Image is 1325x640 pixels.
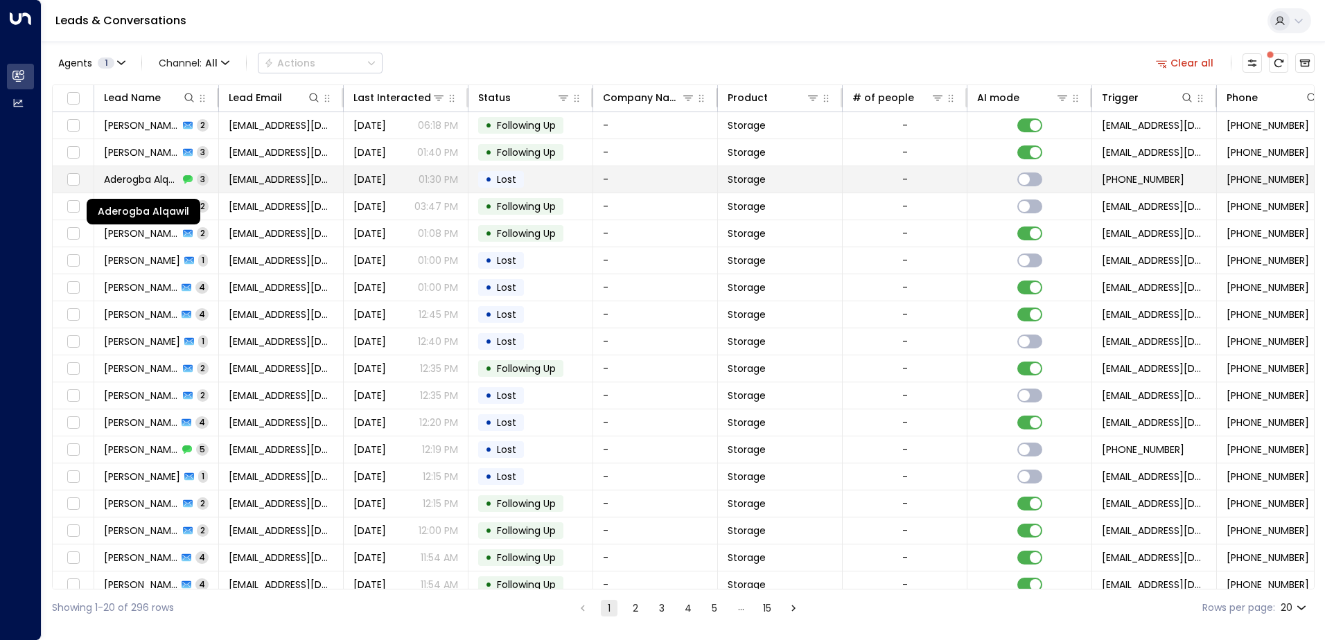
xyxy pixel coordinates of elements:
[485,276,492,299] div: •
[902,281,908,294] div: -
[353,199,386,213] span: Aug 23, 2025
[1227,89,1258,106] div: Phone
[1102,443,1184,456] span: +447775810114
[497,416,516,429] span: Lost
[353,578,386,592] span: Yesterday
[497,443,516,456] span: Lost
[497,145,556,159] span: Following Up
[414,199,458,213] p: 03:47 PM
[728,524,766,537] span: Storage
[593,139,718,166] td: -
[497,524,556,537] span: Following Up
[902,551,908,565] div: -
[485,168,492,191] div: •
[195,416,209,428] span: 4
[728,89,768,106] div: Product
[1102,416,1206,429] span: leads@space-station.co.uk
[1227,226,1309,240] span: +447404890440
[353,281,386,294] span: Yesterday
[759,600,775,616] button: Go to page 15
[229,470,333,483] span: helennewton26@msn.com
[1102,199,1206,213] span: leads@space-station.co.uk
[353,89,431,106] div: Last Interacted
[195,281,209,293] span: 4
[229,89,321,106] div: Lead Email
[353,118,386,132] span: Yesterday
[421,551,458,565] p: 11:54 AM
[197,497,209,509] span: 2
[593,274,718,301] td: -
[485,195,492,218] div: •
[353,443,386,456] span: Yesterday
[478,89,511,106] div: Status
[728,497,766,510] span: Storage
[593,436,718,463] td: -
[197,362,209,374] span: 2
[104,226,179,240] span: Laurentiu Popa
[98,57,114,69] span: 1
[64,522,82,540] span: Toggle select row
[64,387,82,405] span: Toggle select row
[902,172,908,186] div: -
[104,362,179,375] span: Cherrelle Gordon
[64,468,82,486] span: Toggle select row
[198,254,208,266] span: 1
[64,171,82,188] span: Toggle select row
[1227,199,1309,213] span: +447503479947
[902,199,908,213] div: -
[52,53,130,73] button: Agents1
[593,166,718,193] td: -
[64,90,82,107] span: Toggle select all
[64,279,82,296] span: Toggle select row
[728,389,766,402] span: Storage
[1150,53,1220,73] button: Clear all
[229,551,333,565] span: jordanwright1999@yahoo.co.uk
[229,172,333,186] span: aderogba_adeyemi@yahoo.com
[1102,335,1206,348] span: leads@space-station.co.uk
[104,443,178,456] span: Graham Barley
[104,89,196,106] div: Lead Name
[593,544,718,571] td: -
[418,118,458,132] p: 06:18 PM
[1102,118,1206,132] span: leads@space-station.co.uk
[1227,145,1309,159] span: +447823706483
[418,335,458,348] p: 12:40 PM
[64,198,82,215] span: Toggle select row
[627,600,644,616] button: Go to page 2
[419,172,458,186] p: 01:30 PM
[229,199,333,213] span: aderogba_adeyemi@yahoo.com
[485,438,492,461] div: •
[1102,308,1206,321] span: leads@space-station.co.uk
[229,524,333,537] span: jennij774@gmail.com
[1102,389,1206,402] span: leads@space-station.co.uk
[229,308,333,321] span: mr.lacoste.nm@googlemail.com
[353,416,386,429] span: Yesterday
[902,335,908,348] div: -
[1281,598,1309,618] div: 20
[728,254,766,267] span: Storage
[64,333,82,350] span: Toggle select row
[421,578,458,592] p: 11:54 AM
[728,172,766,186] span: Storage
[728,470,766,483] span: Storage
[728,335,766,348] span: Storage
[593,490,718,517] td: -
[728,281,766,294] span: Storage
[64,117,82,134] span: Toggle select row
[104,308,177,321] span: Nicholas Mcloughlin
[229,416,333,429] span: Tspnltd1@gmail.com
[417,145,458,159] p: 01:40 PM
[419,308,458,321] p: 12:45 PM
[229,226,333,240] span: doddylau20@gmail.com
[197,389,209,401] span: 2
[593,517,718,544] td: -
[153,53,235,73] span: Channel:
[706,600,723,616] button: Go to page 5
[680,600,696,616] button: Go to page 4
[497,226,556,240] span: Following Up
[104,281,177,294] span: Jordan Jastrzebski
[902,497,908,510] div: -
[104,578,177,592] span: Paul Vincent
[1227,281,1309,294] span: +447482565982
[104,551,177,565] span: Jordan Wright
